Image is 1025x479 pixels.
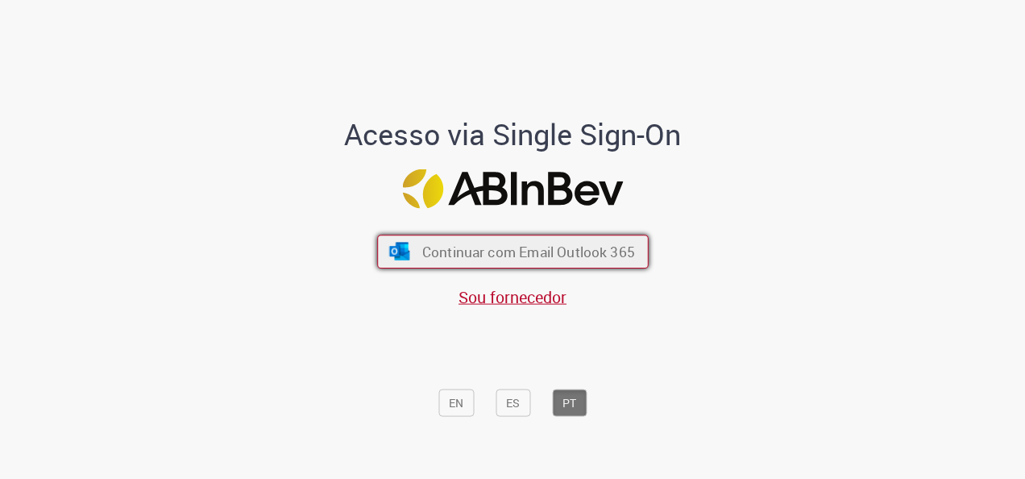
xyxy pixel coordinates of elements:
button: EN [438,389,474,416]
button: PT [552,389,587,416]
h1: Acesso via Single Sign-On [289,118,737,150]
img: ícone Azure/Microsoft 360 [388,243,411,260]
button: ícone Azure/Microsoft 360 Continuar com Email Outlook 365 [377,235,649,269]
a: Sou fornecedor [459,285,566,307]
img: Logo ABInBev [402,169,623,209]
span: Continuar com Email Outlook 365 [421,243,634,261]
button: ES [496,389,530,416]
